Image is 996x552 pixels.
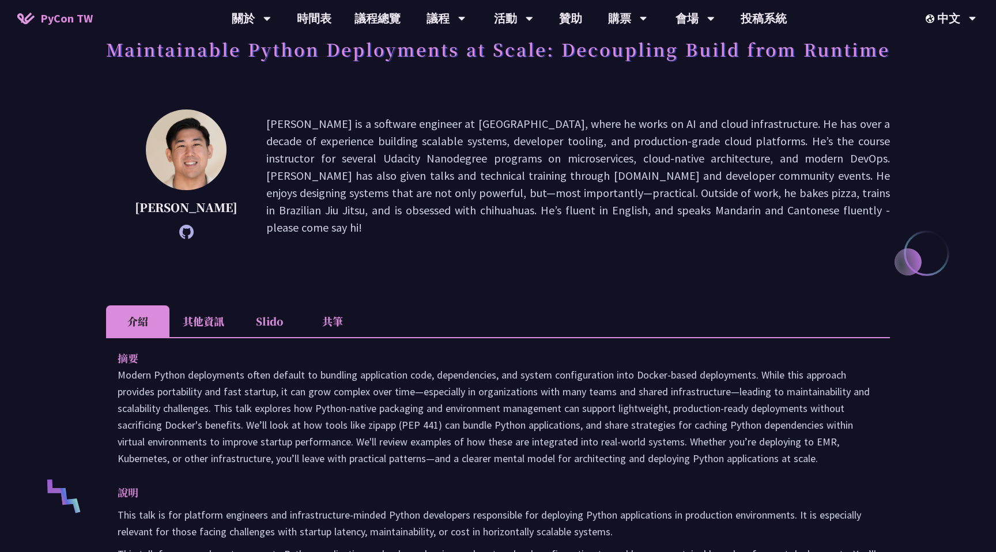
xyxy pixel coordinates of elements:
img: Locale Icon [926,14,937,23]
p: This talk is for platform engineers and infrastructure-minded Python developers responsible for d... [118,506,878,540]
p: [PERSON_NAME] is a software engineer at [GEOGRAPHIC_DATA], where he works on AI and cloud infrast... [266,115,890,236]
span: PyCon TW [40,10,93,27]
li: 共筆 [301,305,364,337]
p: 摘要 [118,350,855,366]
p: Modern Python deployments often default to bundling application code, dependencies, and system co... [118,366,878,467]
a: PyCon TW [6,4,104,33]
p: [PERSON_NAME] [135,199,237,216]
h1: Maintainable Python Deployments at Scale: Decoupling Build from Runtime [106,32,890,66]
li: Slido [237,305,301,337]
p: 說明 [118,484,855,501]
img: Home icon of PyCon TW 2025 [17,13,35,24]
li: 其他資訊 [169,305,237,337]
img: Justin Lee [146,109,227,190]
li: 介紹 [106,305,169,337]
